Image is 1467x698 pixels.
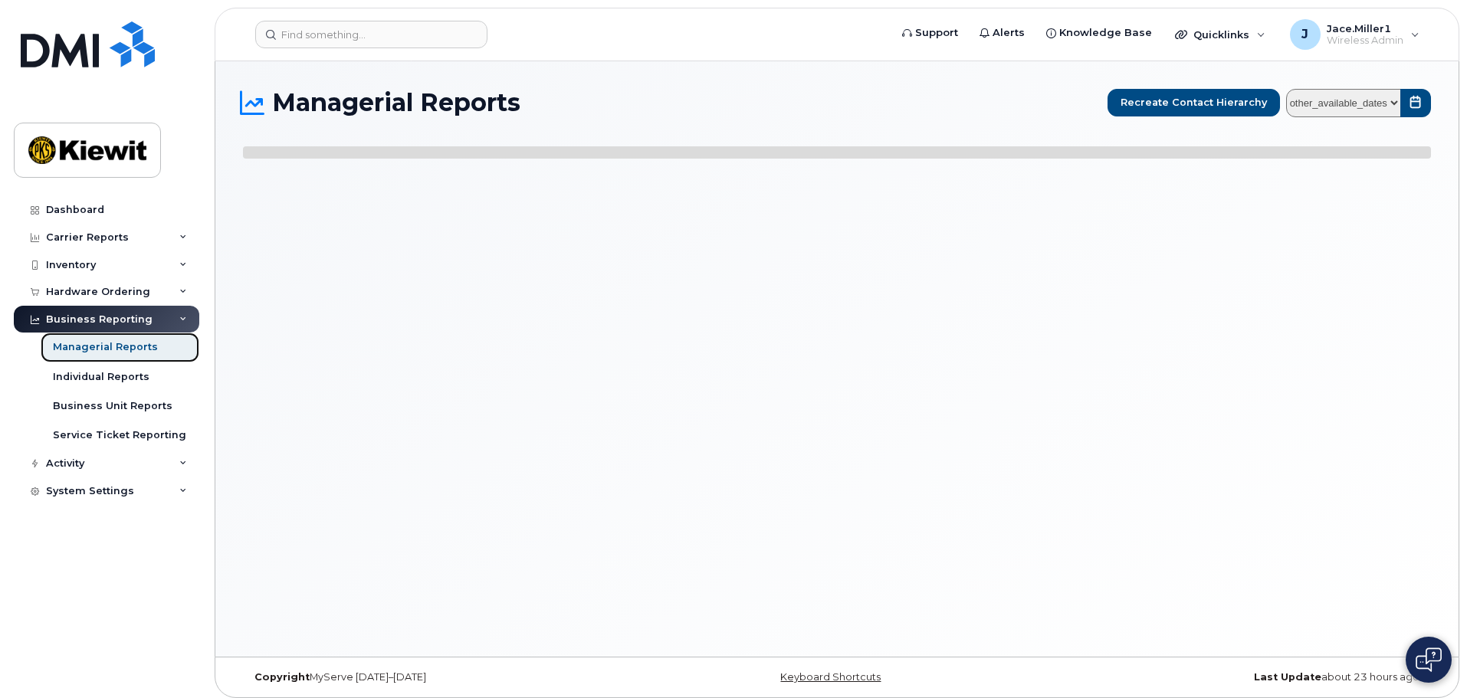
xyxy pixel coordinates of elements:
strong: Copyright [254,671,310,683]
img: Open chat [1416,647,1442,672]
div: MyServe [DATE]–[DATE] [243,671,639,683]
div: about 23 hours ago [1035,671,1431,683]
strong: Last Update [1254,671,1321,683]
span: Managerial Reports [272,91,520,114]
button: Recreate Contact Hierarchy [1108,89,1280,116]
a: Keyboard Shortcuts [780,671,881,683]
span: Recreate Contact Hierarchy [1121,95,1267,110]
